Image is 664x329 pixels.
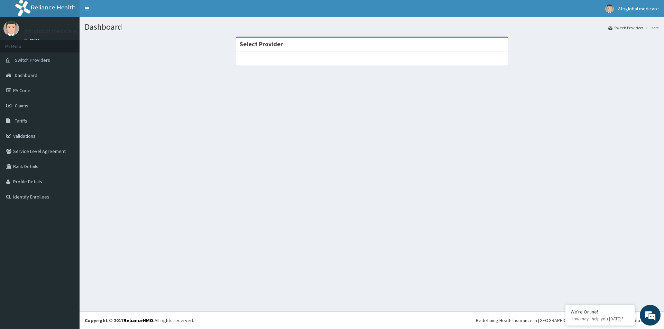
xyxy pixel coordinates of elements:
[240,40,283,48] strong: Select Provider
[618,6,659,12] span: Afriglobal medicare
[85,22,659,31] h1: Dashboard
[24,38,41,42] a: Online
[15,72,37,78] span: Dashboard
[608,25,643,31] a: Switch Providers
[3,21,19,36] img: User Image
[571,309,629,315] div: We're Online!
[80,311,664,329] footer: All rights reserved.
[644,25,659,31] li: Here
[24,28,77,34] p: Afriglobal medicare
[123,317,153,323] a: RelianceHMO
[571,316,629,322] p: How may I help you today?
[15,118,27,124] span: Tariffs
[85,317,155,323] strong: Copyright © 2017 .
[605,4,614,13] img: User Image
[15,57,50,63] span: Switch Providers
[476,317,659,324] div: Redefining Heath Insurance in [GEOGRAPHIC_DATA] using Telemedicine and Data Science!
[15,103,28,109] span: Claims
